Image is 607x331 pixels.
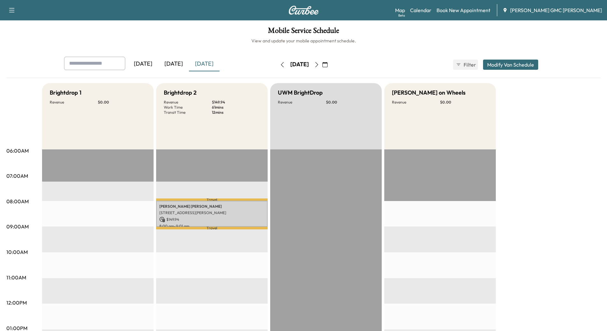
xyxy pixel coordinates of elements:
[156,227,268,229] p: Travel
[164,88,197,97] h5: Brightdrop 2
[453,60,478,70] button: Filter
[159,217,264,222] p: $ 149.94
[164,110,212,115] p: Transit Time
[6,198,29,205] p: 08:00AM
[392,100,440,105] p: Revenue
[98,100,146,105] p: $ 0.00
[164,100,212,105] p: Revenue
[6,38,601,44] h6: View and update your mobile appointment schedule.
[326,100,374,105] p: $ 0.00
[440,100,488,105] p: $ 0.00
[437,6,490,14] a: Book New Appointment
[159,210,264,215] p: [STREET_ADDRESS][PERSON_NAME]
[50,88,82,97] h5: Brightdrop 1
[398,13,405,18] div: Beta
[159,224,264,229] p: 8:00 am - 9:01 am
[392,88,466,97] h5: [PERSON_NAME] on Wheels
[464,61,475,68] span: Filter
[290,61,309,68] div: [DATE]
[50,100,98,105] p: Revenue
[128,57,158,71] div: [DATE]
[278,100,326,105] p: Revenue
[6,223,29,230] p: 09:00AM
[410,6,431,14] a: Calendar
[189,57,220,71] div: [DATE]
[6,299,27,306] p: 12:00PM
[395,6,405,14] a: MapBeta
[159,204,264,209] p: [PERSON_NAME] [PERSON_NAME]
[156,198,268,201] p: Travel
[6,248,28,256] p: 10:00AM
[483,60,538,70] button: Modify Van Schedule
[212,105,260,110] p: 61 mins
[6,274,26,281] p: 11:00AM
[212,110,260,115] p: 12 mins
[510,6,602,14] span: [PERSON_NAME] GMC [PERSON_NAME]
[278,88,323,97] h5: UWM BrightDrop
[6,147,29,155] p: 06:00AM
[288,6,319,15] img: Curbee Logo
[164,105,212,110] p: Work Time
[212,100,260,105] p: $ 149.94
[158,57,189,71] div: [DATE]
[6,27,601,38] h1: Mobile Service Schedule
[6,172,28,180] p: 07:00AM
